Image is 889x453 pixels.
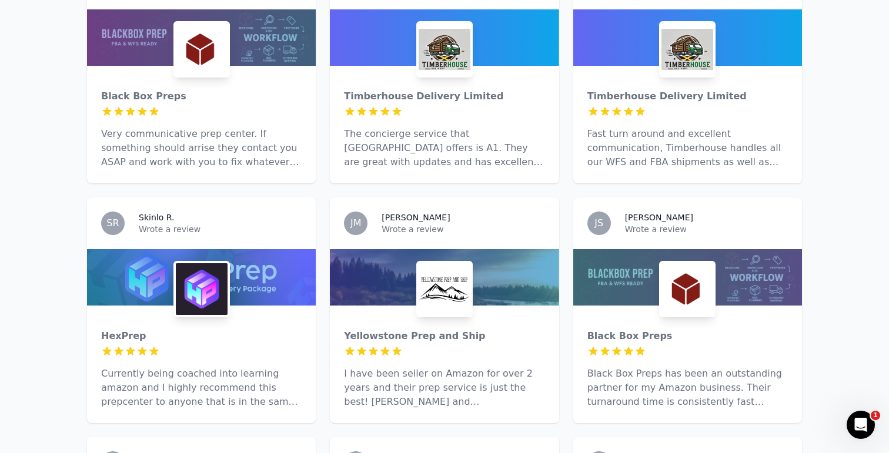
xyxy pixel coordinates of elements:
img: HexPrep [176,263,228,315]
img: Black Box Preps [176,24,228,75]
a: JM[PERSON_NAME]Wrote a reviewYellowstone Prep and ShipYellowstone Prep and ShipI have been seller... [330,197,559,423]
p: Wrote a review [139,223,302,235]
h3: [PERSON_NAME] [382,212,450,223]
div: HexPrep [101,329,302,343]
p: Fast turn around and excellent communication, Timberhouse handles all our WFS and FBA shipments a... [587,127,788,169]
h3: [PERSON_NAME] [625,212,693,223]
span: JS [594,219,603,228]
p: The concierge service that [GEOGRAPHIC_DATA] offers is A1. They are great with updates and has ex... [344,127,544,169]
h3: Skinlo R. [139,212,174,223]
div: Timberhouse Delivery Limited [344,89,544,103]
p: I have been seller on Amazon for over 2 years and their prep service is just the best! [PERSON_NA... [344,367,544,409]
div: Yellowstone Prep and Ship [344,329,544,343]
span: JM [350,219,362,228]
div: Timberhouse Delivery Limited [587,89,788,103]
span: SR [106,219,119,228]
img: Timberhouse Delivery Limited [419,24,470,75]
span: 1 [871,411,880,420]
img: Yellowstone Prep and Ship [419,263,470,315]
p: Wrote a review [382,223,544,235]
p: Currently being coached into learning amazon and I highly recommend this prepcenter to anyone tha... [101,367,302,409]
p: Wrote a review [625,223,788,235]
p: Black Box Preps has been an outstanding partner for my Amazon business. Their turnaround time is ... [587,367,788,409]
a: JS[PERSON_NAME]Wrote a reviewBlack Box PrepsBlack Box PrepsBlack Box Preps has been an outstandin... [573,197,802,423]
p: Very communicative prep center. If something should arrise they contact you ASAP and work with yo... [101,127,302,169]
img: Black Box Preps [661,263,713,315]
a: SRSkinlo R.Wrote a reviewHexPrepHexPrepCurrently being coached into learning amazon and I highly ... [87,197,316,423]
div: Black Box Preps [101,89,302,103]
iframe: Intercom live chat [847,411,875,439]
div: Black Box Preps [587,329,788,343]
img: Timberhouse Delivery Limited [661,24,713,75]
